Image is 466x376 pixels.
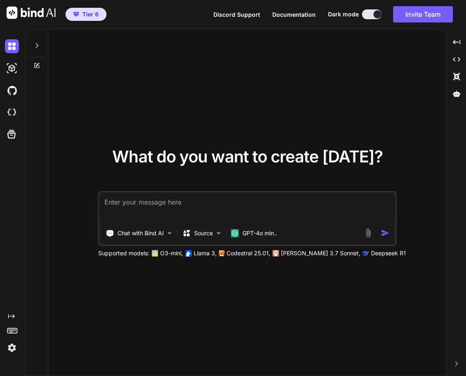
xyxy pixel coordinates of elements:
img: icon [381,229,390,237]
img: Llama2 [185,250,192,257]
p: GPT-4o min.. [242,229,277,237]
span: What do you want to create [DATE]? [112,146,383,167]
span: Tier 6 [82,10,99,18]
button: premiumTier 6 [66,8,106,21]
img: Bind AI [7,7,56,19]
img: claude [363,250,369,257]
p: Source [194,229,213,237]
img: Pick Models [215,230,222,236]
p: Codestral 25.01, [226,249,270,257]
p: Llama 3, [194,249,217,257]
img: GPT-4o mini [231,229,239,237]
p: Deepseek R1 [371,249,406,257]
img: claude [273,250,279,257]
button: Invite Team [393,6,453,23]
p: O3-mini, [160,249,183,257]
p: [PERSON_NAME] 3.7 Sonnet, [281,249,360,257]
button: Documentation [272,10,316,19]
span: Documentation [272,11,316,18]
img: cloudideIcon [5,106,19,119]
img: Mistral-AI [219,250,225,256]
button: Discord Support [213,10,260,19]
p: Chat with Bind AI [118,229,164,237]
span: Dark mode [328,10,359,18]
img: settings [5,341,19,355]
img: attachment [364,228,373,238]
span: Discord Support [213,11,260,18]
p: Supported models: [98,249,149,257]
img: GPT-4 [152,250,158,257]
img: githubDark [5,83,19,97]
img: premium [73,12,79,17]
img: Pick Tools [166,230,173,236]
img: darkAi-studio [5,61,19,75]
img: darkChat [5,39,19,53]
